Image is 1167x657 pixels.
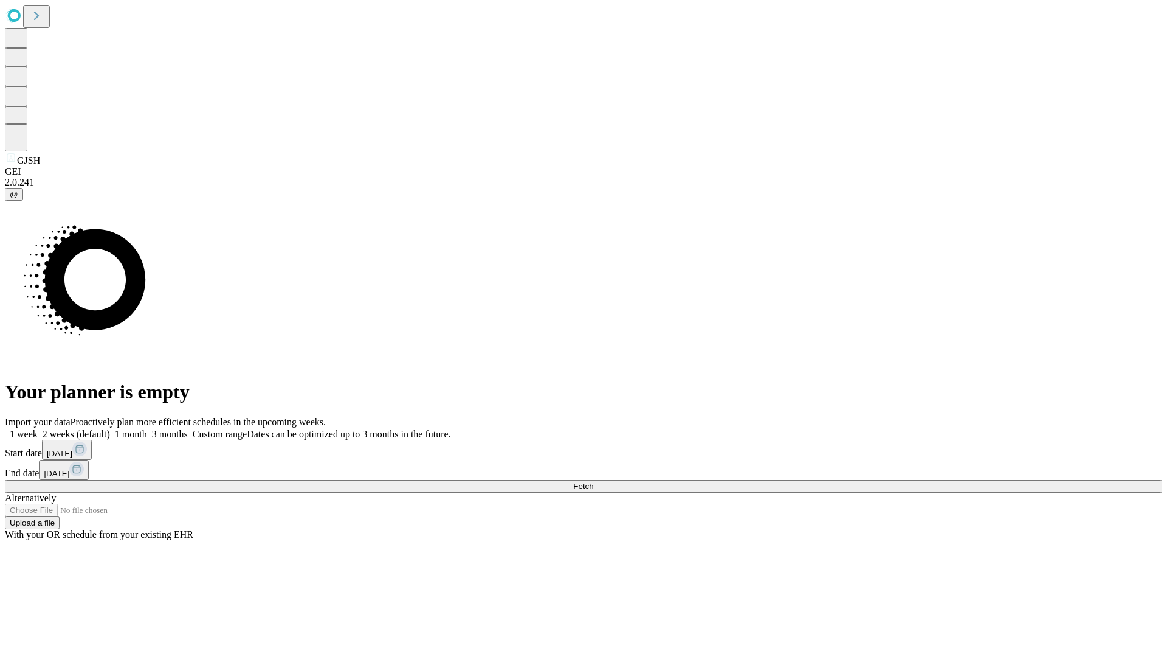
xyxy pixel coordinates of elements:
span: 1 month [115,429,147,439]
div: Start date [5,440,1162,460]
h1: Your planner is empty [5,381,1162,403]
span: Alternatively [5,493,56,503]
div: GEI [5,166,1162,177]
button: [DATE] [42,440,92,460]
span: Fetch [573,482,593,491]
button: Upload a file [5,516,60,529]
span: 2 weeks (default) [43,429,110,439]
div: 2.0.241 [5,177,1162,188]
button: Fetch [5,480,1162,493]
button: @ [5,188,23,201]
button: [DATE] [39,460,89,480]
span: 3 months [152,429,188,439]
span: Dates can be optimized up to 3 months in the future. [247,429,450,439]
span: Import your data [5,417,71,427]
span: @ [10,190,18,199]
span: With your OR schedule from your existing EHR [5,529,193,540]
div: End date [5,460,1162,480]
span: [DATE] [44,469,69,478]
span: Proactively plan more efficient schedules in the upcoming weeks. [71,417,326,427]
span: Custom range [193,429,247,439]
span: 1 week [10,429,38,439]
span: GJSH [17,155,40,165]
span: [DATE] [47,449,72,458]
